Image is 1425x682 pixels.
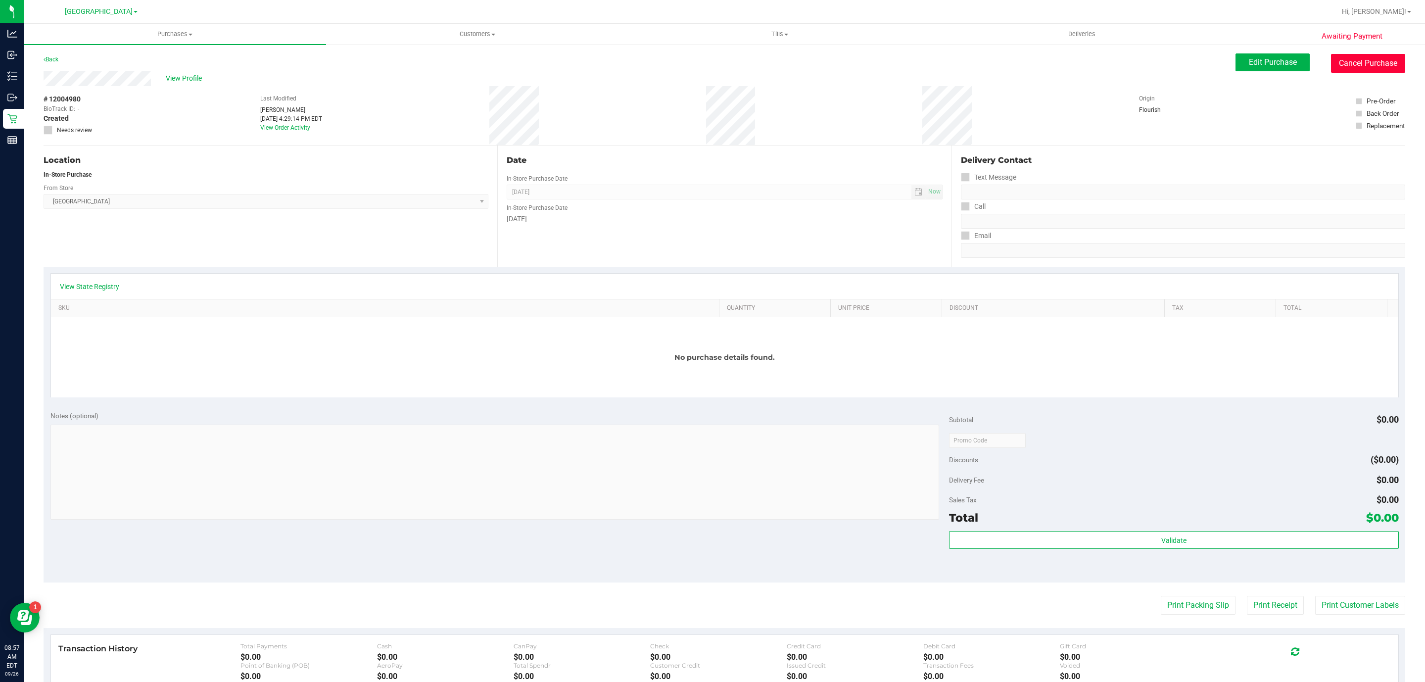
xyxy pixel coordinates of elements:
inline-svg: Inventory [7,71,17,81]
span: Delivery Fee [949,476,984,484]
span: Created [44,113,69,124]
div: $0.00 [240,672,377,681]
label: Last Modified [260,94,296,103]
p: 08:57 AM EDT [4,643,19,670]
a: Deliveries [931,24,1233,45]
div: $0.00 [377,652,514,662]
div: $0.00 [650,672,787,681]
div: $0.00 [787,652,923,662]
span: Sales Tax [949,496,977,504]
div: Credit Card [787,642,923,650]
span: ($0.00) [1371,454,1399,465]
inline-svg: Reports [7,135,17,145]
div: Check [650,642,787,650]
div: $0.00 [650,652,787,662]
div: Replacement [1367,121,1405,131]
div: Issued Credit [787,662,923,669]
div: Total Payments [240,642,377,650]
div: Location [44,154,488,166]
button: Edit Purchase [1235,53,1310,71]
a: Tills [628,24,931,45]
a: Tax [1172,304,1272,312]
input: Promo Code [949,433,1026,448]
div: $0.00 [377,672,514,681]
strong: In-Store Purchase [44,171,92,178]
input: Format: (999) 999-9999 [961,185,1405,199]
a: Purchases [24,24,326,45]
button: Print Receipt [1247,596,1304,615]
span: Awaiting Payment [1322,31,1382,42]
button: Print Packing Slip [1161,596,1235,615]
a: View State Registry [60,282,119,292]
div: $0.00 [514,652,650,662]
label: From Store [44,184,73,193]
div: $0.00 [1060,652,1196,662]
span: $0.00 [1377,475,1399,485]
label: Email [961,229,991,243]
span: Total [949,511,978,525]
label: Call [961,199,986,214]
input: Format: (999) 999-9999 [961,214,1405,229]
div: AeroPay [377,662,514,669]
label: Origin [1139,94,1155,103]
div: $0.00 [923,652,1060,662]
div: $0.00 [1060,672,1196,681]
div: Delivery Contact [961,154,1405,166]
div: Point of Banking (POB) [240,662,377,669]
inline-svg: Inbound [7,50,17,60]
inline-svg: Outbound [7,93,17,102]
div: [DATE] [507,214,942,224]
span: Validate [1161,536,1187,544]
a: Quantity [727,304,826,312]
span: Deliveries [1055,30,1109,39]
iframe: Resource center [10,603,40,633]
span: View Profile [166,73,205,84]
span: Customers [327,30,628,39]
span: Tills [629,30,930,39]
a: Total [1283,304,1383,312]
span: Needs review [57,126,92,135]
a: Customers [326,24,628,45]
div: Debit Card [923,642,1060,650]
div: Gift Card [1060,642,1196,650]
button: Print Customer Labels [1315,596,1405,615]
button: Cancel Purchase [1331,54,1405,73]
span: - [78,104,79,113]
div: Voided [1060,662,1196,669]
iframe: Resource center unread badge [29,601,41,613]
span: Discounts [949,451,978,469]
span: Subtotal [949,416,973,424]
div: Back Order [1367,108,1399,118]
div: Flourish [1139,105,1188,114]
div: $0.00 [923,672,1060,681]
p: 09/26 [4,670,19,678]
div: [PERSON_NAME] [260,105,322,114]
a: SKU [58,304,715,312]
span: Notes (optional) [50,412,98,420]
a: Unit Price [838,304,938,312]
div: Cash [377,642,514,650]
div: [DATE] 4:29:14 PM EDT [260,114,322,123]
label: In-Store Purchase Date [507,203,568,212]
a: Back [44,56,58,63]
a: Discount [950,304,1160,312]
inline-svg: Analytics [7,29,17,39]
div: $0.00 [240,652,377,662]
button: Validate [949,531,1398,549]
div: $0.00 [787,672,923,681]
span: Hi, [PERSON_NAME]! [1342,7,1406,15]
label: In-Store Purchase Date [507,174,568,183]
div: Customer Credit [650,662,787,669]
span: $0.00 [1377,494,1399,505]
span: Edit Purchase [1249,57,1297,67]
inline-svg: Retail [7,114,17,124]
span: Purchases [24,30,326,39]
div: Pre-Order [1367,96,1396,106]
div: Date [507,154,942,166]
span: $0.00 [1366,511,1399,525]
div: Transaction Fees [923,662,1060,669]
span: $0.00 [1377,414,1399,425]
span: # 12004980 [44,94,81,104]
div: CanPay [514,642,650,650]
